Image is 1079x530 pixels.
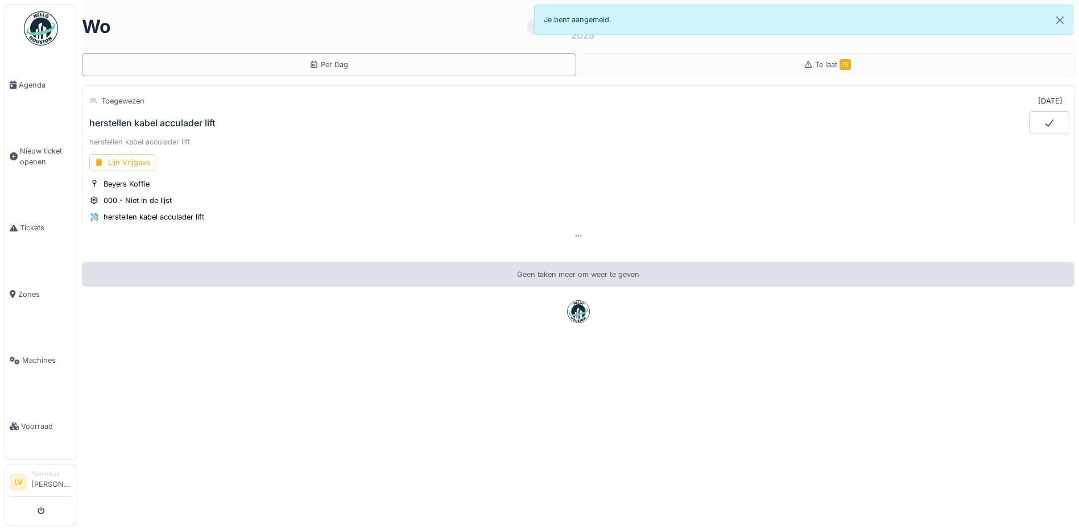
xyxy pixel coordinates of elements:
[309,59,348,70] div: Per Dag
[20,222,72,233] span: Tickets
[5,195,77,261] a: Tickets
[10,470,72,497] a: LV Technicus[PERSON_NAME]
[18,289,72,300] span: Zones
[1038,96,1063,106] div: [DATE]
[1047,5,1073,35] button: Close
[82,16,111,38] h1: wo
[840,59,851,70] span: 15
[104,212,204,222] div: herstellen kabel acculader lift
[89,154,155,171] div: Lijn Vrijgave
[19,80,72,90] span: Agenda
[31,470,72,478] div: Technicus
[5,261,77,327] a: Zones
[10,474,27,491] li: LV
[104,195,172,206] div: 000 - Niet in de lijst
[567,300,590,323] img: badge-BVDL4wpA.svg
[89,118,215,129] div: herstellen kabel acculader lift
[5,328,77,394] a: Machines
[22,355,72,366] span: Machines
[24,11,58,45] img: Badge_color-CXgf-gQk.svg
[571,28,594,42] div: 2025
[89,136,1067,147] div: herstellen kabel acculader lift
[82,262,1074,287] div: Geen taken meer om weer te geven
[31,470,72,494] li: [PERSON_NAME]
[815,60,851,69] span: Te laat
[5,118,77,195] a: Nieuw ticket openen
[101,96,144,106] div: Toegewezen
[5,394,77,459] a: Voorraad
[534,5,1074,35] div: Je bent aangemeld.
[104,179,150,189] div: Beyers Koffie
[21,421,72,432] span: Voorraad
[5,52,77,118] a: Agenda
[20,146,72,167] span: Nieuw ticket openen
